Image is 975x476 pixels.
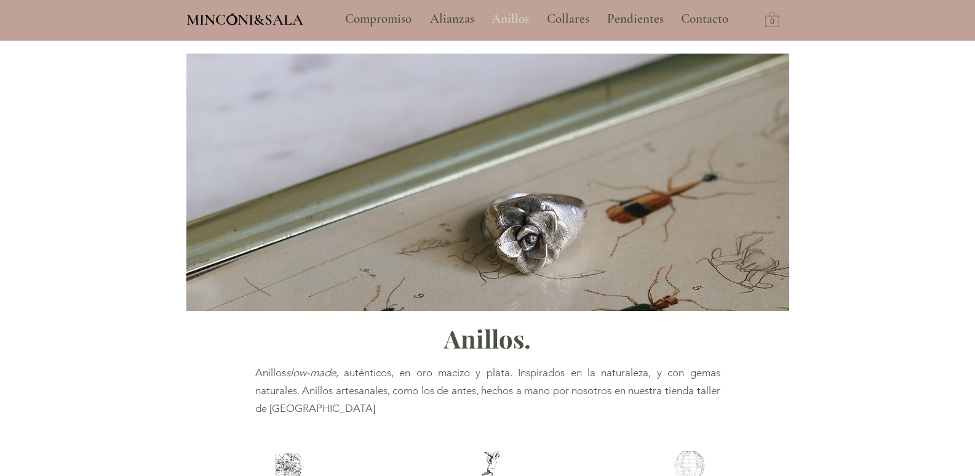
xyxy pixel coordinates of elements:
[339,4,418,34] p: Compromiso
[336,4,421,34] a: Compromiso
[541,4,595,34] p: Collares
[186,54,789,311] img: Anillos artesanales inspirados en la naturaleza
[421,4,482,34] a: Alianzas
[186,8,303,28] a: MINCONI&SALA
[286,366,336,379] span: slow-made
[482,4,538,34] a: Anillos
[598,4,672,34] a: Pendientes
[538,4,598,34] a: Collares
[765,10,779,27] a: Carrito con 0 ítems
[227,13,237,25] img: Minconi Sala
[444,322,531,355] span: Anillos.
[770,18,774,26] text: 0
[675,4,734,34] p: Contacto
[672,4,738,34] a: Contacto
[255,366,720,414] span: Anillos , auténticos, en oro macizo y plata. Inspirados en la naturaleza, y con gemas naturales. ...
[424,4,480,34] p: Alianzas
[312,4,762,34] nav: Sitio
[485,4,535,34] p: Anillos
[186,10,303,29] span: MINCONI&SALA
[601,4,670,34] p: Pendientes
